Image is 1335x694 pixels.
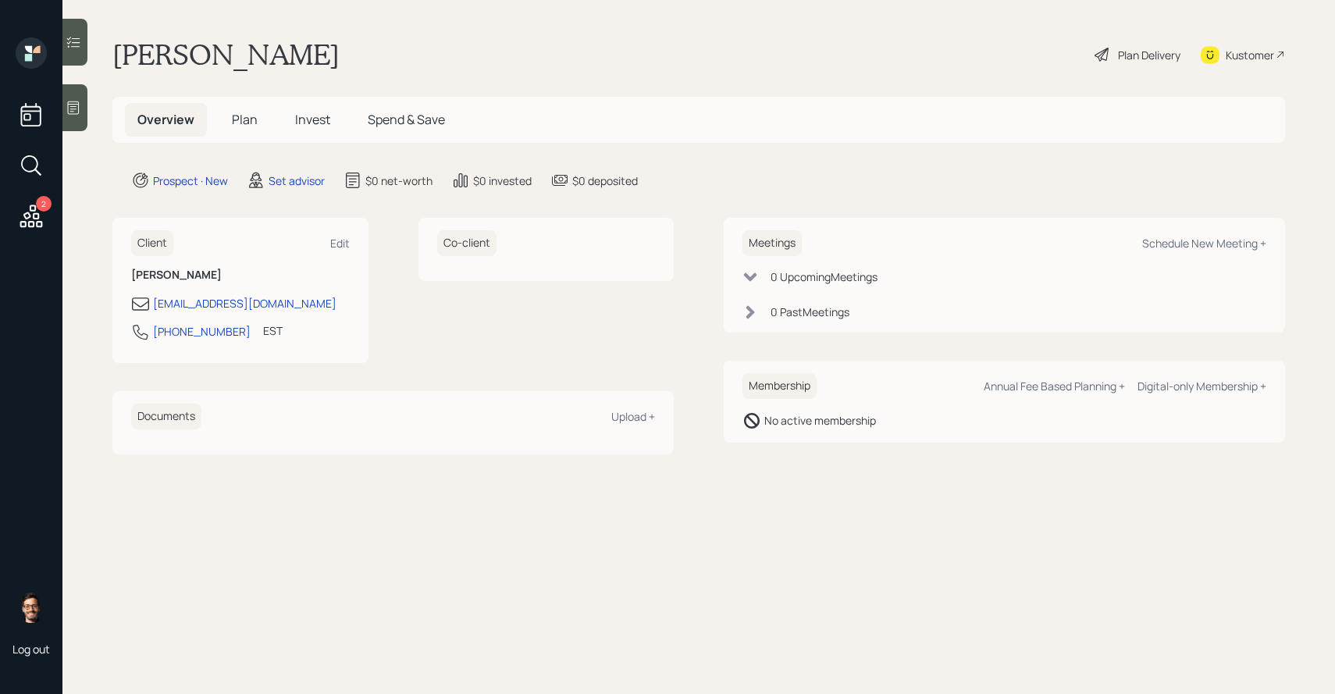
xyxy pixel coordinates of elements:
div: No active membership [764,412,876,429]
div: $0 net-worth [365,173,433,189]
h6: Membership [742,373,817,399]
h6: Client [131,230,173,256]
div: $0 invested [473,173,532,189]
div: Upload + [611,409,655,424]
div: Edit [330,236,350,251]
img: sami-boghos-headshot.png [16,592,47,623]
div: Set advisor [269,173,325,189]
div: Schedule New Meeting + [1142,236,1266,251]
span: Invest [295,111,330,128]
div: Plan Delivery [1118,47,1180,63]
h1: [PERSON_NAME] [112,37,340,72]
span: Overview [137,111,194,128]
div: $0 deposited [572,173,638,189]
div: EST [263,322,283,339]
div: 0 Past Meeting s [771,304,849,320]
span: Plan [232,111,258,128]
h6: Co-client [437,230,497,256]
div: Prospect · New [153,173,228,189]
span: Spend & Save [368,111,445,128]
div: Log out [12,642,50,657]
h6: Meetings [742,230,802,256]
div: Kustomer [1226,47,1274,63]
div: Annual Fee Based Planning + [984,379,1125,393]
div: 2 [36,196,52,212]
div: [EMAIL_ADDRESS][DOMAIN_NAME] [153,295,336,311]
div: Digital-only Membership + [1137,379,1266,393]
div: 0 Upcoming Meeting s [771,269,878,285]
h6: Documents [131,404,201,429]
div: [PHONE_NUMBER] [153,323,251,340]
h6: [PERSON_NAME] [131,269,350,282]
